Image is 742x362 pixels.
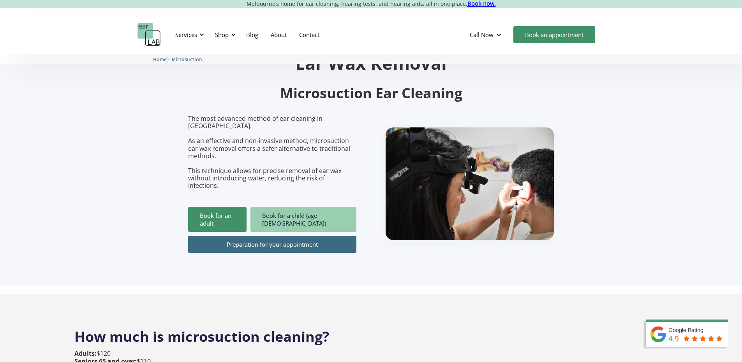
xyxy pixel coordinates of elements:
a: Blog [240,23,264,46]
div: Services [171,23,206,46]
p: The most advanced method of ear cleaning in [GEOGRAPHIC_DATA]. As an effective and non-invasive m... [188,115,356,190]
h2: How much is microsuction cleaning? [74,320,668,346]
div: Shop [215,31,229,39]
a: Contact [293,23,326,46]
h1: Ear Wax Removal [188,54,554,72]
a: Book for a child (age [DEMOGRAPHIC_DATA]) [250,207,356,232]
a: Home [153,55,167,63]
span: Microsuction [172,57,202,62]
a: home [137,23,161,46]
a: Book for an adult [188,207,247,232]
img: boy getting ear checked. [386,127,554,240]
a: Preparation for your appointment [188,236,356,253]
a: Microsuction [172,55,202,63]
span: Home [153,57,167,62]
a: About [264,23,293,46]
div: Services [175,31,197,39]
a: Book an appointment [513,26,595,43]
h2: Microsuction Ear Cleaning [188,84,554,102]
div: Call Now [470,31,493,39]
div: Call Now [464,23,509,46]
div: Shop [210,23,238,46]
li: 〉 [153,55,172,64]
strong: Adults: [74,349,97,358]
